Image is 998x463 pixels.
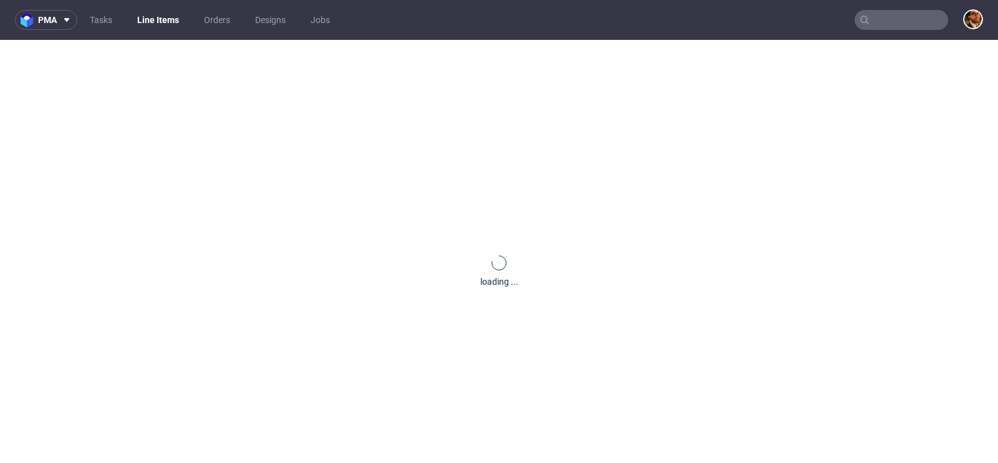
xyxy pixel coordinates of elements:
[480,275,518,288] div: loading ...
[130,10,187,30] a: Line Items
[15,10,77,30] button: pma
[82,10,120,30] a: Tasks
[38,16,57,24] span: pma
[21,13,38,27] img: logo
[964,11,982,28] img: Matteo Corsico
[248,10,293,30] a: Designs
[196,10,238,30] a: Orders
[303,10,337,30] a: Jobs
